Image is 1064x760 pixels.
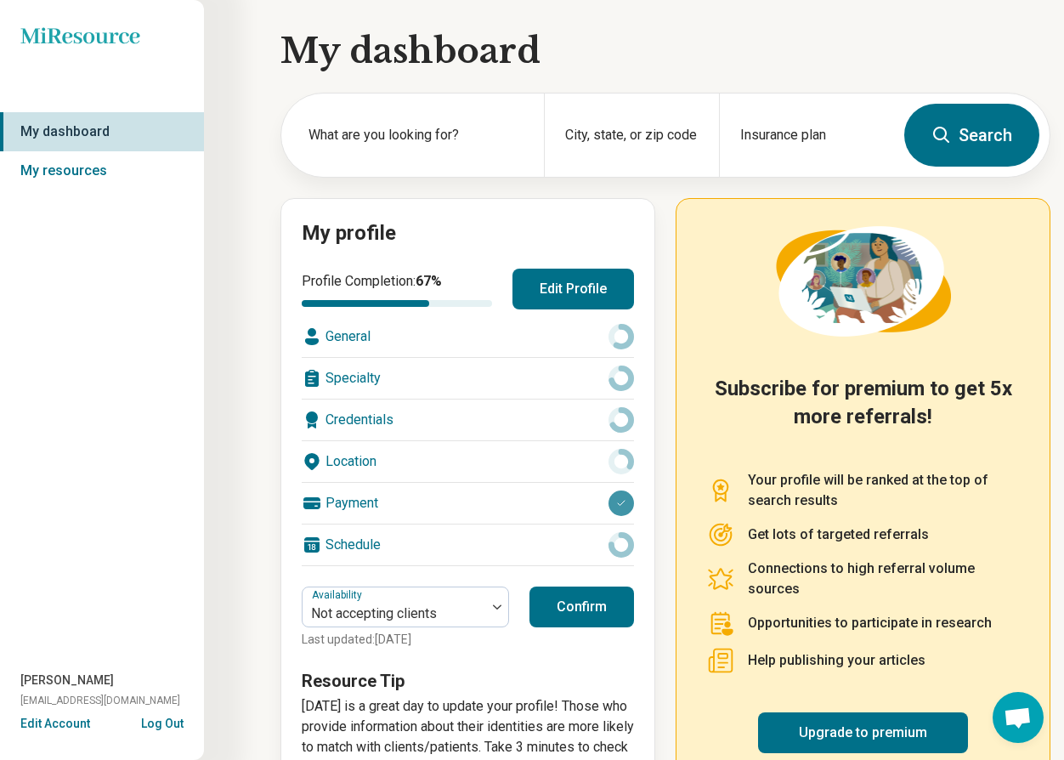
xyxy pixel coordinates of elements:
p: Get lots of targeted referrals [748,525,929,545]
div: Schedule [302,525,634,565]
button: Edit Profile [512,269,634,309]
div: Open chat [993,692,1044,743]
button: Edit Account [20,715,90,733]
p: Last updated: [DATE] [302,631,509,649]
h3: Resource Tip [302,669,634,693]
p: Connections to high referral volume sources [748,559,1019,599]
div: Payment [302,483,634,524]
button: Confirm [529,587,634,627]
label: Availability [312,589,365,601]
span: [EMAIL_ADDRESS][DOMAIN_NAME] [20,693,180,708]
div: Location [302,441,634,482]
div: General [302,316,634,357]
div: Specialty [302,358,634,399]
span: 67 % [416,273,442,289]
div: Credentials [302,400,634,440]
span: [PERSON_NAME] [20,672,114,689]
a: Upgrade to premium [758,712,968,753]
p: Your profile will be ranked at the top of search results [748,470,1019,511]
label: What are you looking for? [308,125,524,145]
div: Profile Completion: [302,271,492,307]
p: Help publishing your articles [748,650,925,671]
p: Opportunities to participate in research [748,613,992,633]
button: Log Out [141,715,184,729]
h1: My dashboard [280,27,1050,75]
h2: My profile [302,219,634,248]
h2: Subscribe for premium to get 5x more referrals! [707,375,1019,450]
button: Search [904,104,1039,167]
